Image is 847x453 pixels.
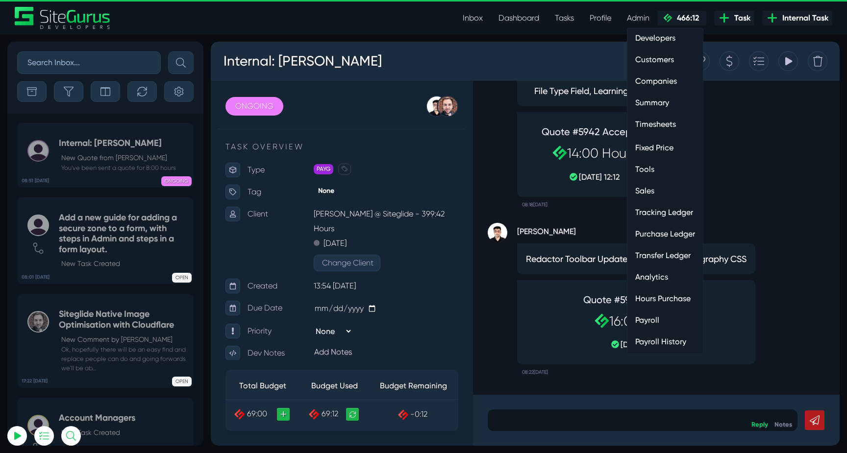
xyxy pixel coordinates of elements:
[455,8,491,28] a: Inbox
[22,378,48,385] b: 17:22 [DATE]
[627,72,703,91] a: Companies
[103,237,248,252] p: 13:54 [DATE]
[320,84,448,96] h4: Quote #5942 Accepted
[362,272,489,287] h2: 16:00 Hours
[15,331,89,358] th: Total Budget
[627,181,703,201] a: Sales
[61,259,188,269] p: New Task Created
[37,259,103,274] p: Due Date
[59,309,188,330] h5: Siteglide Native Image Optimisation with Cloudflare
[627,289,703,309] a: Hours Purchase
[564,379,581,386] a: Notes
[479,10,499,29] div: Copy this Task URL
[32,115,140,137] input: Email
[627,310,703,330] a: Payroll
[415,12,440,27] div: Standard
[199,368,217,377] span: -0:12
[538,10,558,29] div: Add to Task Drawer
[66,366,79,379] a: +
[15,7,111,29] a: SiteGurus
[59,213,188,255] h5: Add a new guide for adding a secure zone to a form, with steps in Admin and steps in a form layout.
[306,181,545,196] strong: [PERSON_NAME]
[15,7,111,29] img: Sitegurus Logo
[61,153,176,163] p: New Quote from [PERSON_NAME]
[568,10,587,29] div: View Tracking Items
[37,121,103,136] p: Type
[161,176,192,186] span: ONGOING
[17,123,194,188] a: 08:51 [DATE] Internal: [PERSON_NAME]New Quote from [PERSON_NAME] You've been sent a quote for 8:0...
[541,379,557,386] a: Reply
[673,13,699,23] span: 466:12
[315,43,452,56] span: File Type Field, Learning Svelte
[37,165,103,180] p: Client
[61,334,188,345] p: New Comment by [PERSON_NAME]
[12,7,172,32] h3: Internal: [PERSON_NAME]
[320,130,448,142] p: [DATE] 12:12
[61,428,135,438] p: New Task Created
[22,177,49,185] b: 08:51 [DATE]
[22,274,50,281] b: 08:01 [DATE]
[37,237,103,252] p: Created
[15,99,248,111] p: TASK OVERVIEW
[597,10,617,29] div: Delete Task
[320,104,448,119] h2: 14:00 Hours
[17,51,161,74] input: Search Inbox...
[17,197,194,284] a: 08:01 [DATE] Add a new guide for adding a secure zone to a form, with steps in Admin and steps in...
[15,55,73,74] a: ONGOING
[103,122,123,133] span: PAYG
[582,8,619,28] a: Profile
[627,203,703,222] a: Tracking Ledger
[627,160,703,179] a: Tools
[362,252,489,264] h4: Quote #5945 Accepted
[172,273,192,283] span: OPEN
[111,367,127,377] span: 69:12
[311,155,337,171] small: 08:18[DATE]
[103,165,248,194] p: [PERSON_NAME] @ Siteglide - 399:42 Hours
[59,413,135,424] h5: Account Managers
[509,10,528,29] div: Create a Quote
[627,28,703,48] a: Developers
[627,138,703,158] a: Fixed Price
[730,12,750,24] span: Task
[627,93,703,113] a: Summary
[627,332,703,352] a: Payroll History
[37,304,103,319] p: Dev Notes
[547,8,582,28] a: Tasks
[778,12,828,24] span: Internal Task
[627,50,703,70] a: Customers
[37,143,103,158] p: Tag
[103,213,170,230] button: Change Client
[89,331,158,358] th: Budget Used
[59,345,188,373] small: Ok, hopefully there will be an easy find and replace people can do and going forwards we'll be ab...
[450,10,470,29] div: Duplicate this Task
[32,173,140,193] button: Log In
[627,246,703,265] a: Transfer Ledger
[627,267,703,287] a: Analytics
[135,366,148,379] a: Recalculate Budget Used
[37,282,103,297] p: Priority
[657,11,706,25] a: 466:12
[311,323,337,338] small: 08:22[DATE]
[491,8,547,28] a: Dashboard
[59,163,176,172] small: You've been sent a quote for 8:00 hours
[362,297,489,309] p: [DATE] 12:12
[36,367,56,377] span: 69:00
[619,8,657,28] a: Admin
[59,138,176,149] h5: Internal: [PERSON_NAME]
[158,331,248,358] th: Budget Remaining
[100,302,250,319] div: Add Notes
[172,377,192,386] span: OPEN
[113,194,136,209] p: [DATE]
[714,11,754,25] a: Task
[627,115,703,134] a: Timesheets
[762,11,832,25] a: Internal Task
[17,294,194,388] a: 17:22 [DATE] Siteglide Native Image Optimisation with CloudflareNew Comment by [PERSON_NAME] Ok, ...
[627,224,703,244] a: Purchase Ledger
[315,211,536,224] span: Redactor Toolbar Update, AI Features, Typography CSS
[103,144,128,154] span: None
